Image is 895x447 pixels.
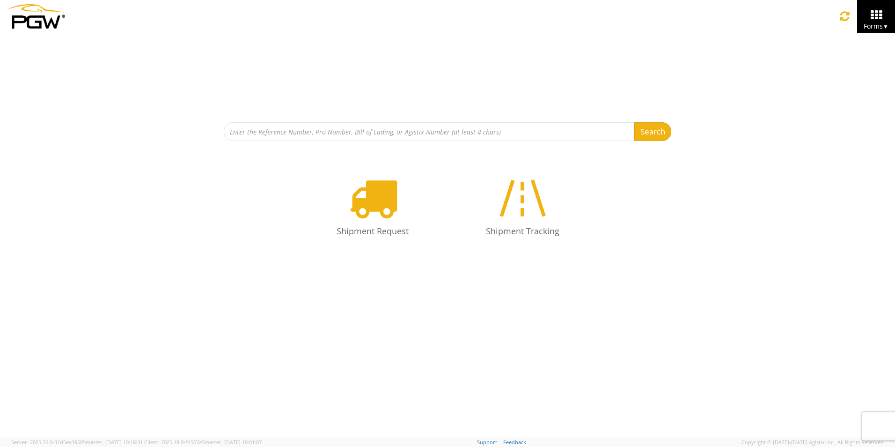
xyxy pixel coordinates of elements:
[11,439,143,446] span: Server: 2025.20.0-32d5ea39505
[86,439,143,446] span: master, [DATE] 10:18:31
[205,439,262,446] span: master, [DATE] 10:01:07
[144,439,262,446] span: Client: 2025.18.0-fd567a5
[312,227,433,236] h4: Shipment Request
[477,439,497,446] a: Support
[302,164,443,250] a: Shipment Request
[452,164,593,250] a: Shipment Tracking
[224,122,635,141] input: Enter the Reference Number, Pro Number, Bill of Lading, or Agistix Number (at least 4 chars)
[634,122,671,141] button: Search
[462,227,583,236] h4: Shipment Tracking
[503,439,526,446] a: Feedback
[864,22,888,30] span: Forms
[883,22,888,30] span: ▼
[7,4,65,29] img: pgw-form-logo-1aaa8060b1cc70fad034.png
[741,439,884,446] span: Copyright © [DATE]-[DATE] Agistix Inc., All Rights Reserved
